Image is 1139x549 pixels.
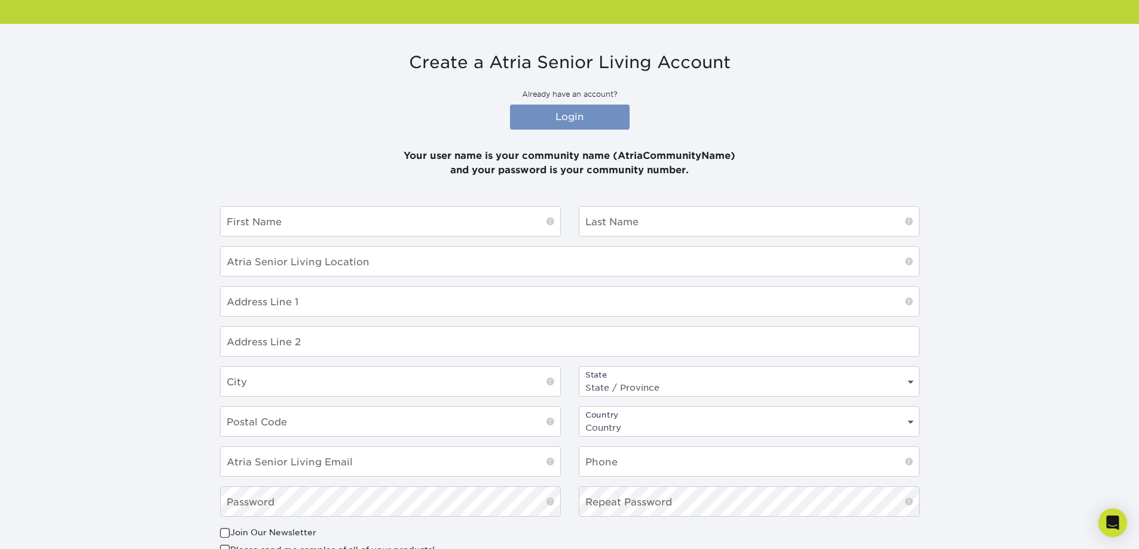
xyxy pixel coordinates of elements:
div: Open Intercom Messenger [1098,508,1127,537]
p: Your user name is your community name (AtriaCommunityName) and your password is your community nu... [220,134,920,177]
p: Already have an account? [220,89,920,100]
a: Login [510,105,630,130]
h3: Create a Atria Senior Living Account [220,53,920,73]
label: Join Our Newsletter [220,526,316,538]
